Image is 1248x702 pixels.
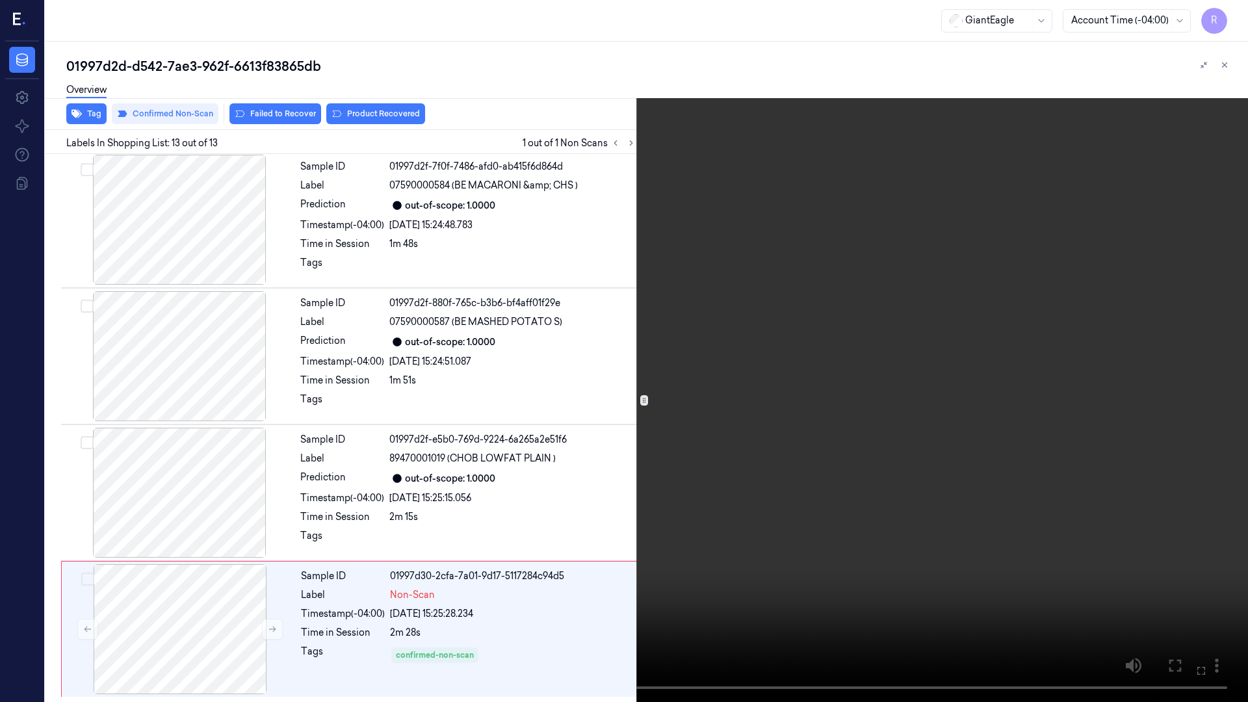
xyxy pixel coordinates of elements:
div: Time in Session [301,626,385,640]
button: Failed to Recover [229,103,321,124]
div: out-of-scope: 1.0000 [405,199,495,213]
div: Timestamp (-04:00) [301,607,385,621]
div: out-of-scope: 1.0000 [405,335,495,349]
div: Sample ID [301,569,385,583]
div: [DATE] 15:24:51.087 [389,355,636,369]
div: [DATE] 15:25:28.234 [390,607,636,621]
button: Select row [81,163,94,176]
div: out-of-scope: 1.0000 [405,472,495,486]
div: Time in Session [300,374,384,387]
div: Sample ID [300,433,384,447]
span: Labels In Shopping List: 13 out of 13 [66,136,218,150]
span: 89470001019 (CHOB LOWFAT PLAIN ) [389,452,556,465]
div: Prediction [300,198,384,213]
div: 01997d30-2cfa-7a01-9d17-5117284c94d5 [390,569,636,583]
button: R [1201,8,1227,34]
button: Select row [81,573,94,586]
div: [DATE] 15:25:15.056 [389,491,636,505]
div: Prediction [300,334,384,350]
button: Select row [81,300,94,313]
div: 01997d2f-880f-765c-b3b6-bf4aff01f29e [389,296,636,310]
div: [DATE] 15:24:48.783 [389,218,636,232]
span: 07590000584 (BE MACARONI &amp; CHS ) [389,179,578,192]
div: Sample ID [300,160,384,174]
div: Time in Session [300,237,384,251]
div: Tags [300,393,384,413]
div: Tags [301,645,385,666]
div: 1m 51s [389,374,636,387]
div: 01997d2d-d542-7ae3-962f-6613f83865db [66,57,1238,75]
button: Tag [66,103,107,124]
div: 1m 48s [389,237,636,251]
div: 2m 15s [389,510,636,524]
div: Tags [300,256,384,277]
div: 2m 28s [390,626,636,640]
div: Sample ID [300,296,384,310]
div: Timestamp (-04:00) [300,218,384,232]
div: Label [300,452,384,465]
div: Label [301,588,385,602]
button: Confirmed Non-Scan [112,103,218,124]
button: Select row [81,436,94,449]
span: 07590000587 (BE MASHED POTATO S) [389,315,562,329]
div: Timestamp (-04:00) [300,355,384,369]
div: Prediction [300,471,384,486]
div: Tags [300,529,384,550]
div: Label [300,315,384,329]
div: Label [300,179,384,192]
div: Time in Session [300,510,384,524]
div: confirmed-non-scan [396,649,474,661]
span: Non-Scan [390,588,435,602]
div: 01997d2f-7f0f-7486-afd0-ab415f6d864d [389,160,636,174]
div: 01997d2f-e5b0-769d-9224-6a265a2e51f6 [389,433,636,447]
a: Overview [66,83,107,98]
span: 1 out of 1 Non Scans [523,135,639,151]
button: Product Recovered [326,103,425,124]
div: Timestamp (-04:00) [300,491,384,505]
